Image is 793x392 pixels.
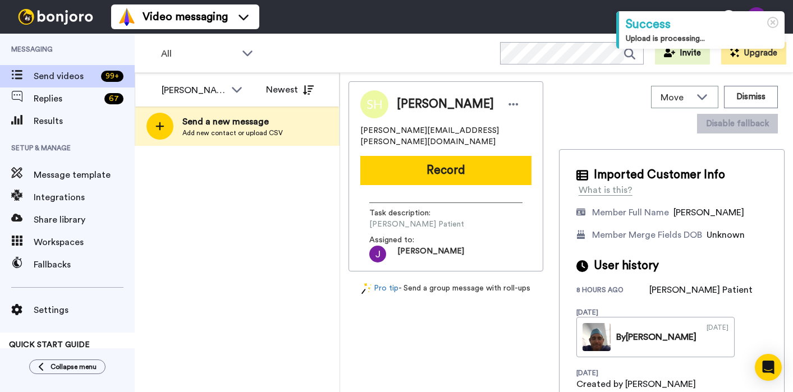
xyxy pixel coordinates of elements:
[673,208,744,217] span: [PERSON_NAME]
[13,9,98,25] img: bj-logo-header-white.svg
[661,91,691,104] span: Move
[34,168,135,182] span: Message template
[369,207,448,219] span: Task description :
[697,114,778,133] button: Disable fallback
[162,84,226,97] div: [PERSON_NAME]
[592,206,669,219] div: Member Full Name
[349,283,543,294] div: - Send a group message with roll-ups
[576,285,649,297] div: 8 hours ago
[34,236,135,249] span: Workspaces
[655,42,710,64] button: Invite
[576,368,649,377] div: [DATE]
[51,362,97,371] span: Collapse menu
[34,114,135,128] span: Results
[724,86,778,108] button: Dismiss
[161,47,236,61] span: All
[579,183,632,197] div: What is this?
[576,308,649,317] div: [DATE]
[34,191,135,204] span: Integrations
[9,341,90,349] span: QUICK START GUIDE
[626,33,778,44] div: Upload is processing...
[592,228,702,242] div: Member Merge Fields DOB
[707,230,745,239] span: Unknown
[361,283,398,294] a: Pro tip
[616,330,696,344] div: By [PERSON_NAME]
[101,71,123,82] div: 99 +
[34,70,97,83] span: Send videos
[397,246,464,262] span: [PERSON_NAME]
[649,283,753,297] div: [PERSON_NAME] Patient
[118,8,136,26] img: vm-color.svg
[594,257,659,274] span: User history
[29,359,106,374] button: Collapse menu
[182,115,283,128] span: Send a new message
[369,246,386,262] img: AATXAJyg8ucWaqR3qXsjqopWeOisTT1W69xcs-1Qe9aC=s96-c
[104,93,123,104] div: 67
[594,167,725,183] span: Imported Customer Info
[626,16,778,33] div: Success
[755,354,782,381] div: Open Intercom Messenger
[360,156,531,185] button: Record
[707,323,728,351] div: [DATE]
[721,42,786,64] button: Upgrade
[576,377,696,391] div: Created by [PERSON_NAME]
[34,258,135,271] span: Fallbacks
[360,90,388,118] img: Image of Sonya Hendricks
[576,317,735,357] a: By[PERSON_NAME][DATE]
[34,92,100,105] span: Replies
[397,96,494,113] span: [PERSON_NAME]
[360,125,531,147] span: [PERSON_NAME][EMAIL_ADDRESS][PERSON_NAME][DOMAIN_NAME]
[143,9,228,25] span: Video messaging
[361,283,372,294] img: magic-wand.svg
[258,79,322,101] button: Newest
[34,213,135,227] span: Share library
[182,128,283,137] span: Add new contact or upload CSV
[369,219,476,230] span: [PERSON_NAME] Patient
[583,323,611,351] img: 0ea9081e-44ba-4a62-9617-c06e6d444371-thumb.jpg
[34,303,135,317] span: Settings
[369,234,448,246] span: Assigned to:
